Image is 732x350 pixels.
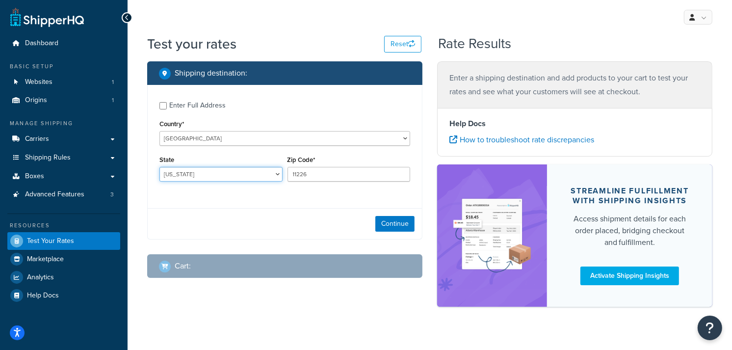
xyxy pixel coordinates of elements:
button: Reset [384,36,421,53]
a: Test Your Rates [7,232,120,250]
span: 3 [110,190,114,199]
label: State [159,156,174,163]
label: Country* [159,120,184,128]
li: Origins [7,91,120,109]
span: Advanced Features [25,190,84,199]
button: Continue [375,216,415,232]
h2: Shipping destination : [175,69,247,78]
li: Advanced Features [7,186,120,204]
h2: Rate Results [438,36,511,52]
span: Marketplace [27,255,64,264]
span: Origins [25,96,47,105]
span: Websites [25,78,52,86]
a: Analytics [7,269,120,286]
input: Enter Full Address [159,102,167,109]
div: Access shipment details for each order placed, bridging checkout and fulfillment. [571,213,689,248]
a: Advanced Features3 [7,186,120,204]
span: 1 [112,78,114,86]
h1: Test your rates [147,34,236,54]
span: Test Your Rates [27,237,74,245]
a: Dashboard [7,34,120,53]
a: Marketplace [7,250,120,268]
span: Dashboard [25,39,58,48]
span: Analytics [27,273,54,282]
span: Boxes [25,172,44,181]
a: Shipping Rules [7,149,120,167]
a: Help Docs [7,287,120,304]
a: Boxes [7,167,120,186]
li: Websites [7,73,120,91]
div: Streamline Fulfillment with Shipping Insights [571,186,689,206]
h4: Help Docs [449,118,700,130]
span: Shipping Rules [25,154,71,162]
button: Open Resource Center [698,316,722,340]
span: 1 [112,96,114,105]
img: feature-image-si-e24932ea9b9fcd0ff835db86be1ff8d589347e8876e1638d903ea230a36726be.png [452,179,532,292]
div: Manage Shipping [7,119,120,128]
span: Help Docs [27,292,59,300]
h2: Cart : [175,262,191,270]
a: Carriers [7,130,120,148]
div: Basic Setup [7,62,120,71]
a: Origins1 [7,91,120,109]
p: Enter a shipping destination and add products to your cart to test your rates and see what your c... [449,71,700,99]
div: Enter Full Address [169,99,226,112]
a: Activate Shipping Insights [580,267,679,285]
a: Websites1 [7,73,120,91]
a: How to troubleshoot rate discrepancies [449,134,594,145]
span: Carriers [25,135,49,143]
div: Resources [7,221,120,230]
label: Zip Code* [288,156,315,163]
